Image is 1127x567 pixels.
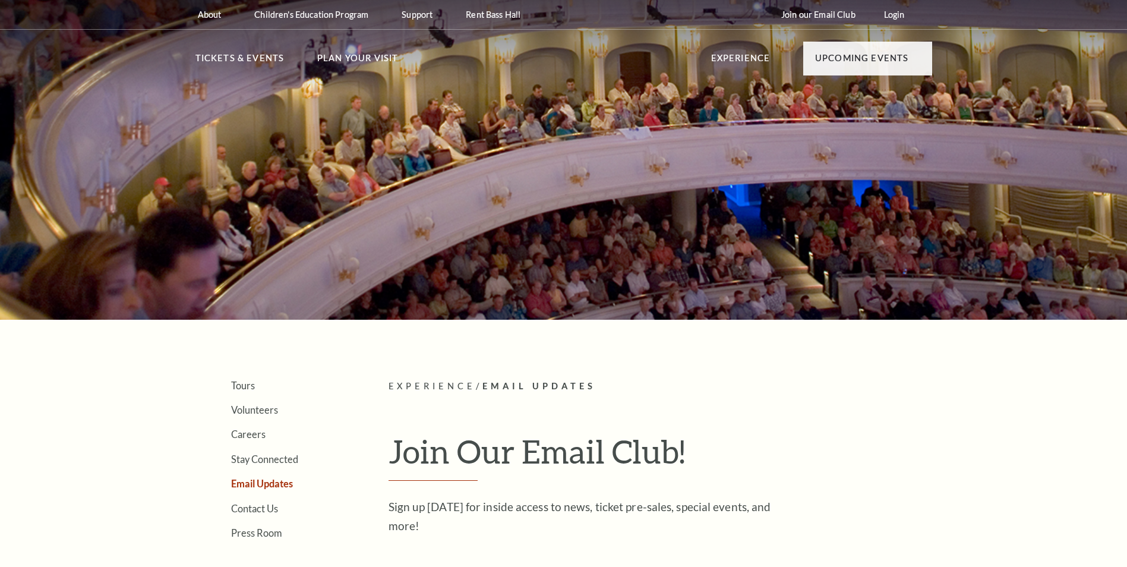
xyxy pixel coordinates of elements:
[482,381,596,391] span: Email Updates
[389,432,932,481] h1: Join Our Email Club!
[389,381,476,391] span: Experience
[402,10,433,20] p: Support
[195,51,285,73] p: Tickets & Events
[711,51,771,73] p: Experience
[815,51,909,73] p: Upcoming Events
[389,379,932,394] p: /
[231,429,266,440] a: Careers
[231,404,278,415] a: Volunteers
[231,380,255,391] a: Tours
[198,10,222,20] p: About
[389,497,775,535] p: Sign up [DATE] for inside access to news, ticket pre-sales, special events, and more!
[231,527,282,538] a: Press Room
[231,503,278,514] a: Contact Us
[466,10,520,20] p: Rent Bass Hall
[317,51,399,73] p: Plan Your Visit
[231,478,293,489] a: Email Updates
[231,453,298,465] a: Stay Connected
[254,10,368,20] p: Children's Education Program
